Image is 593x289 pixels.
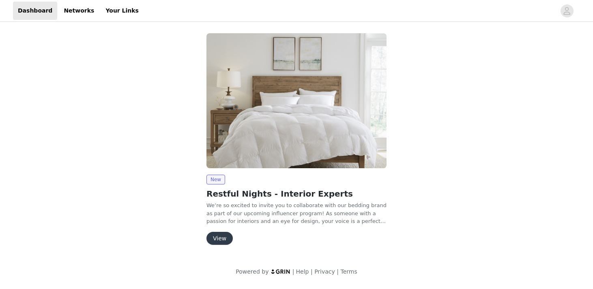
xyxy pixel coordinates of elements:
a: Help [296,268,309,275]
span: Powered by [236,268,269,275]
a: Dashboard [13,2,57,20]
span: | [292,268,294,275]
p: We’re so excited to invite you to collaborate with our bedding brand as part of our upcoming infl... [206,201,387,225]
span: New [206,175,225,184]
span: | [337,268,339,275]
a: Terms [340,268,357,275]
div: avatar [563,4,571,17]
a: Networks [59,2,99,20]
button: View [206,232,233,245]
img: logo [271,269,291,274]
a: Your Links [101,2,144,20]
a: Privacy [314,268,335,275]
img: Restful Nights [206,33,387,168]
h2: Restful Nights - Interior Experts [206,188,387,200]
a: View [206,235,233,242]
span: | [311,268,313,275]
